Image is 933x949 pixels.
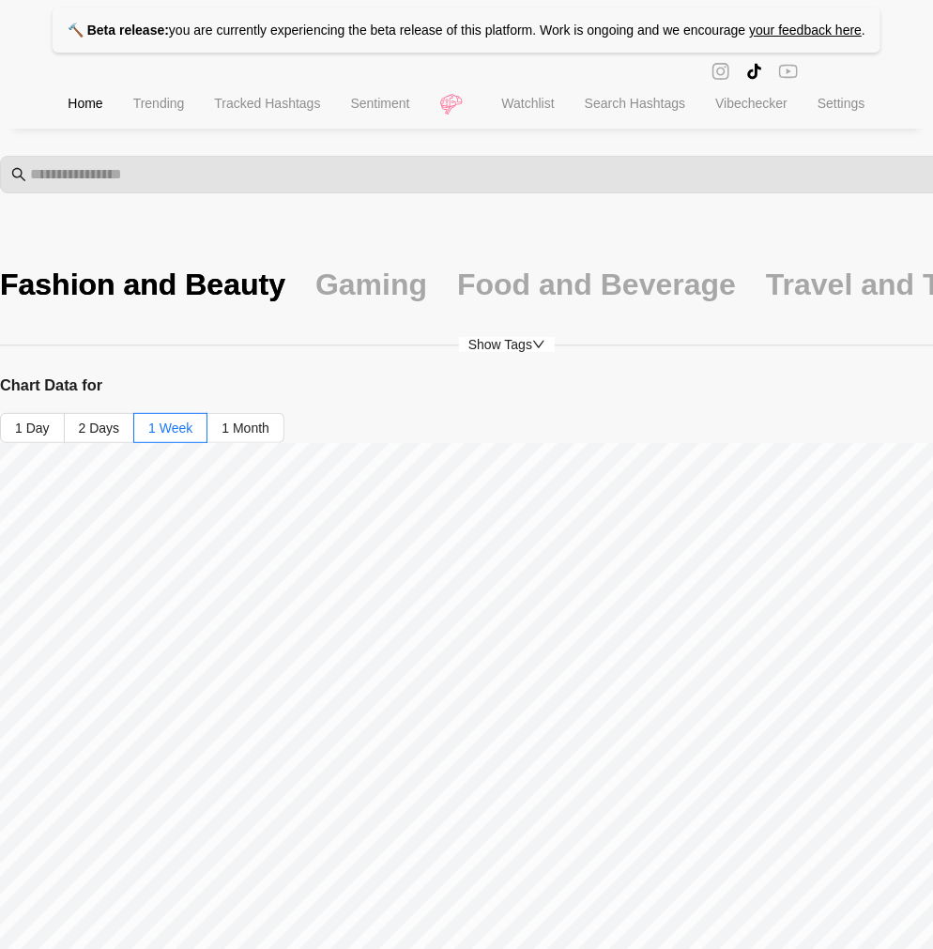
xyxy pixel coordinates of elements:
span: Search Hashtags [585,96,685,111]
div: Food and Beverage [457,265,736,304]
span: Vibechecker [715,96,788,111]
span: Trending [133,96,185,111]
p: you are currently experiencing the beta release of this platform. Work is ongoing and we encourage . [53,8,880,53]
span: Tracked Hashtags [214,96,320,111]
span: 1 Day [15,421,50,436]
span: 1 Month [222,421,269,436]
span: down [532,338,545,351]
span: youtube [779,60,798,82]
span: instagram [711,60,730,82]
span: Settings [818,96,865,111]
strong: 🔨 Beta release: [68,23,169,38]
a: your feedback here [749,23,862,38]
span: Show Tags [459,337,555,352]
span: Home [68,96,102,111]
span: Sentiment [351,96,410,111]
span: Watchlist [502,96,555,111]
span: 1 Week [148,421,192,436]
div: Gaming [315,265,427,304]
span: search [11,167,26,182]
span: 2 Days [79,421,120,436]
